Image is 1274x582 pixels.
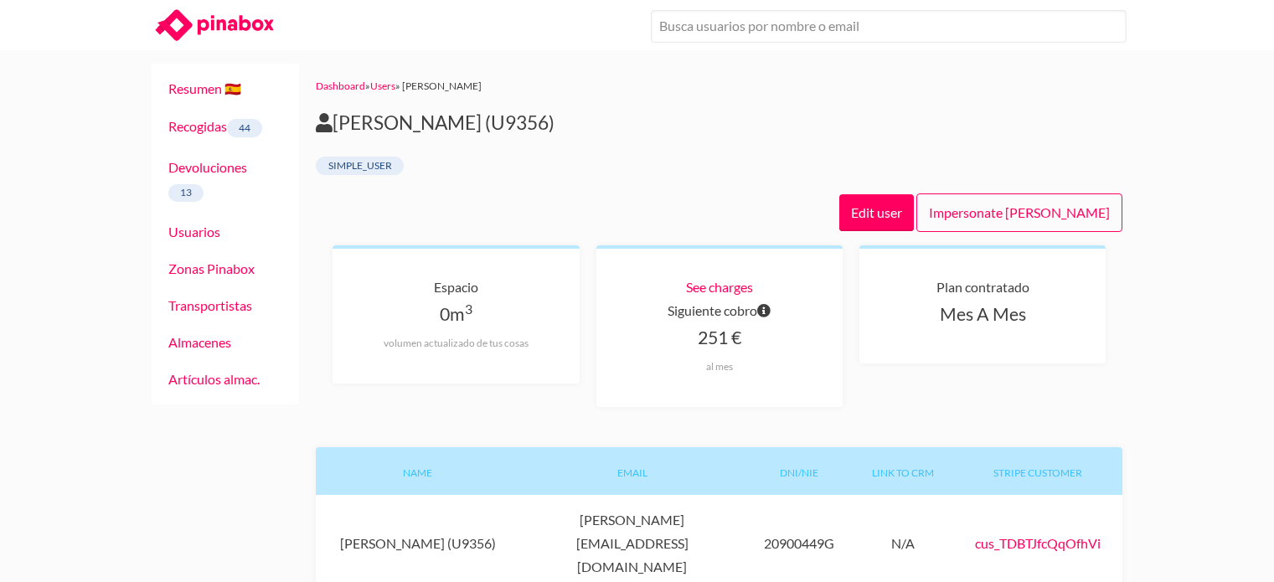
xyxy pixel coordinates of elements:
[316,447,520,495] div: Name
[745,447,854,495] div: DNI/NIE
[316,157,404,175] span: simple_user
[316,77,1122,95] div: » » [PERSON_NAME]
[359,276,552,299] div: Espacio
[370,80,395,92] a: Users
[520,447,745,495] div: Email
[168,260,255,276] a: Zonas Pinabox
[227,119,263,137] span: 44
[168,159,247,199] a: Devoluciones13
[168,371,260,387] a: Artículos almac.
[168,184,204,203] span: 13
[623,299,816,322] div: Siguiente cobro
[651,10,1127,43] input: Busca usuarios por nombre o email
[168,334,231,350] a: Almacenes
[168,80,241,96] a: Resumen 🇪🇸
[359,299,552,350] div: 0m
[854,447,952,495] div: Link to CRM
[952,447,1122,495] div: Stripe customer
[975,535,1101,551] a: cus_TDBTJfcQqOfhVi
[686,279,753,295] a: See charges
[359,337,552,350] div: volumen actualizado de tus cosas
[886,299,1079,330] div: Mes A Mes
[757,299,771,322] span: Current subscription value. The amount that will be charged each 1 month(s)
[168,224,220,239] a: Usuarios
[839,194,914,231] a: Edit user
[916,193,1122,232] a: Impersonate [PERSON_NAME]
[465,301,472,317] sup: 3
[316,80,365,92] a: Dashboard
[623,360,816,373] div: al mes
[623,322,816,373] div: 251 €
[316,111,1122,135] h2: [PERSON_NAME] (U9356)
[168,118,263,134] a: Recogidas44
[886,276,1079,299] div: Plan contratado
[168,297,252,313] a: Transportistas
